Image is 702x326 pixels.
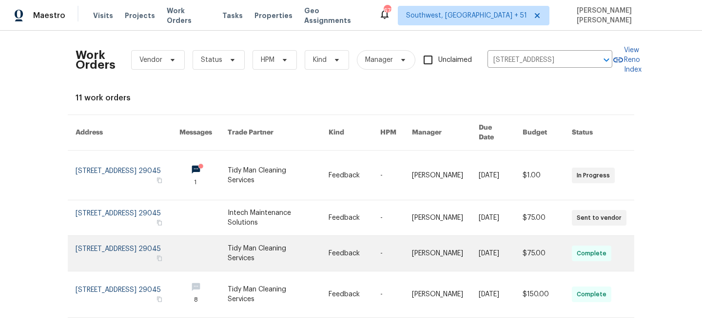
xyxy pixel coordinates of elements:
div: 11 work orders [76,93,626,103]
th: Kind [321,115,372,151]
span: Kind [313,55,327,65]
td: Tidy Man Cleaning Services [220,151,321,200]
span: Maestro [33,11,65,20]
td: [PERSON_NAME] [404,271,471,318]
span: Vendor [139,55,162,65]
th: Due Date [471,115,515,151]
span: Properties [254,11,292,20]
span: Status [201,55,222,65]
button: Copy Address [155,254,164,263]
td: [PERSON_NAME] [404,151,471,200]
th: Messages [172,115,220,151]
td: - [372,271,404,318]
span: Southwest, [GEOGRAPHIC_DATA] + 51 [406,11,527,20]
span: Tasks [222,12,243,19]
td: [PERSON_NAME] [404,200,471,236]
td: [PERSON_NAME] [404,236,471,271]
input: Enter in an address [487,53,585,68]
h2: Work Orders [76,50,116,70]
td: Feedback [321,200,372,236]
th: Address [68,115,172,151]
span: Unclaimed [438,55,472,65]
td: - [372,236,404,271]
th: Status [564,115,634,151]
a: View Reno Index [612,45,642,75]
td: Tidy Man Cleaning Services [220,271,321,318]
td: - [372,151,404,200]
td: Intech Maintenance Solutions [220,200,321,236]
span: Manager [365,55,393,65]
td: Feedback [321,151,372,200]
span: Work Orders [167,6,211,25]
td: Tidy Man Cleaning Services [220,236,321,271]
th: HPM [372,115,404,151]
td: Feedback [321,271,372,318]
span: Projects [125,11,155,20]
button: Copy Address [155,218,164,227]
button: Copy Address [155,295,164,304]
th: Manager [404,115,471,151]
th: Trade Partner [220,115,321,151]
span: HPM [261,55,274,65]
td: - [372,200,404,236]
th: Budget [515,115,564,151]
button: Open [600,53,613,67]
span: [PERSON_NAME] [PERSON_NAME] [573,6,687,25]
span: Geo Assignments [304,6,367,25]
button: Copy Address [155,176,164,185]
span: Visits [93,11,113,20]
div: 673 [384,6,390,16]
td: Feedback [321,236,372,271]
